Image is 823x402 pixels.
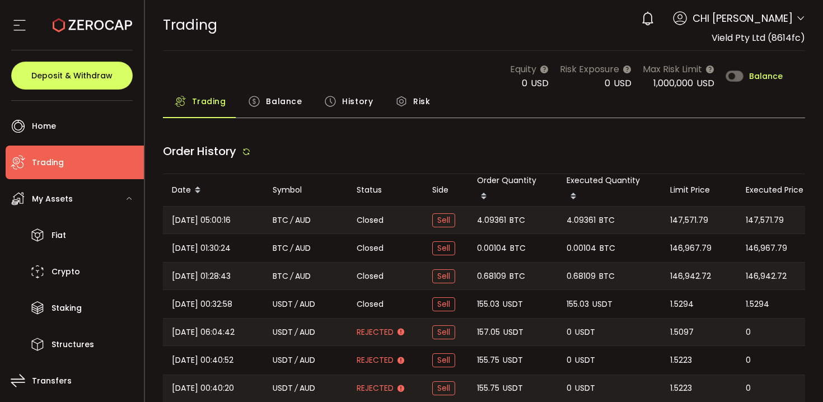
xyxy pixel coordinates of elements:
[273,270,288,283] span: BTC
[477,214,506,227] span: 4.09361
[567,214,596,227] span: 4.09361
[432,353,455,367] span: Sell
[11,62,133,90] button: Deposit & Withdraw
[52,300,82,316] span: Staking
[567,382,572,395] span: 0
[670,298,694,311] span: 1.5294
[172,298,232,311] span: [DATE] 00:32:58
[172,382,234,395] span: [DATE] 00:40:20
[357,242,384,254] span: Closed
[575,326,595,339] span: USDT
[163,181,264,200] div: Date
[192,90,226,113] span: Trading
[432,325,455,339] span: Sell
[696,77,714,90] span: USD
[509,214,525,227] span: BTC
[522,77,527,90] span: 0
[749,72,783,80] span: Balance
[567,326,572,339] span: 0
[432,213,455,227] span: Sell
[357,326,394,338] span: Rejected
[52,227,66,244] span: Fiat
[273,242,288,255] span: BTC
[567,270,596,283] span: 0.68109
[163,143,236,159] span: Order History
[294,354,298,367] em: /
[357,270,384,282] span: Closed
[567,242,596,255] span: 0.00104
[746,214,784,227] span: 147,571.79
[432,241,455,255] span: Sell
[643,62,702,76] span: Max Risk Limit
[746,298,769,311] span: 1.5294
[653,77,693,90] span: 1,000,000
[31,72,113,80] span: Deposit & Withdraw
[605,77,610,90] span: 0
[172,214,231,227] span: [DATE] 05:00:16
[300,326,315,339] span: AUD
[295,214,311,227] span: AUD
[746,326,751,339] span: 0
[567,354,572,367] span: 0
[746,270,787,283] span: 146,942.72
[661,184,737,197] div: Limit Price
[295,270,311,283] span: AUD
[477,326,500,339] span: 157.05
[266,90,302,113] span: Balance
[423,184,468,197] div: Side
[300,382,315,395] span: AUD
[290,242,293,255] em: /
[712,31,805,44] span: Vield Pty Ltd (8614fc)
[746,242,787,255] span: 146,967.79
[273,354,293,367] span: USDT
[510,242,526,255] span: BTC
[172,242,231,255] span: [DATE] 01:30:24
[560,62,619,76] span: Risk Exposure
[477,298,499,311] span: 155.03
[503,326,523,339] span: USDT
[32,373,72,389] span: Transfers
[477,354,499,367] span: 155.75
[52,336,94,353] span: Structures
[290,214,293,227] em: /
[477,270,506,283] span: 0.68109
[670,270,711,283] span: 146,942.72
[172,326,235,339] span: [DATE] 06:04:42
[670,242,712,255] span: 146,967.79
[670,382,692,395] span: 1.5223
[503,298,523,311] span: USDT
[567,298,589,311] span: 155.03
[32,191,73,207] span: My Assets
[599,270,615,283] span: BTC
[290,270,293,283] em: /
[348,184,423,197] div: Status
[599,214,615,227] span: BTC
[413,90,430,113] span: Risk
[693,11,793,26] span: CHI [PERSON_NAME]
[531,77,549,90] span: USD
[737,184,812,197] div: Executed Price
[468,174,558,206] div: Order Quantity
[294,298,298,311] em: /
[357,298,384,310] span: Closed
[273,382,293,395] span: USDT
[670,214,708,227] span: 147,571.79
[510,62,536,76] span: Equity
[746,382,751,395] span: 0
[477,242,507,255] span: 0.00104
[294,326,298,339] em: /
[32,118,56,134] span: Home
[264,184,348,197] div: Symbol
[432,269,455,283] span: Sell
[52,264,80,280] span: Crypto
[357,214,384,226] span: Closed
[477,382,499,395] span: 155.75
[614,77,632,90] span: USD
[575,382,595,395] span: USDT
[509,270,525,283] span: BTC
[592,298,612,311] span: USDT
[503,382,523,395] span: USDT
[172,354,233,367] span: [DATE] 00:40:52
[670,326,694,339] span: 1.5097
[273,214,288,227] span: BTC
